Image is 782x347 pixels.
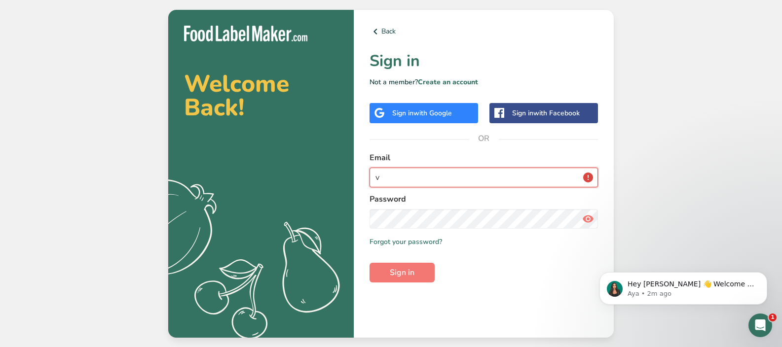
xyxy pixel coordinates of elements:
a: Create an account [418,77,478,87]
label: Email [370,152,598,164]
span: Sign in [390,267,414,278]
a: Back [370,26,598,37]
iframe: Intercom live chat [748,313,772,337]
h2: Welcome Back! [184,72,338,119]
span: 1 [769,313,777,321]
span: with Google [413,108,452,118]
div: Sign in [392,108,452,118]
p: Not a member? [370,77,598,87]
img: Food Label Maker [184,26,307,42]
label: Password [370,193,598,205]
h1: Sign in [370,49,598,73]
input: Enter Your Email [370,168,598,187]
button: Sign in [370,263,435,282]
span: with Facebook [533,108,580,118]
iframe: Intercom notifications message [585,251,782,320]
a: Forgot your password? [370,237,442,247]
span: OR [469,124,499,153]
div: Sign in [512,108,580,118]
